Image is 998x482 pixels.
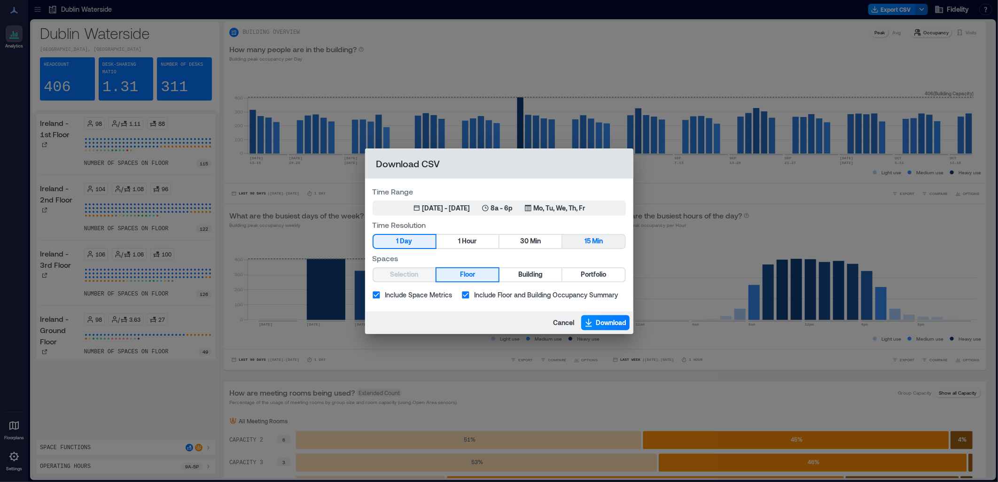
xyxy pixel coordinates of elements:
[373,201,626,216] button: [DATE] - [DATE]8a - 6pMo, Tu, We, Th, Fr
[562,268,624,281] button: Portfolio
[422,203,470,213] div: [DATE] - [DATE]
[520,235,529,247] span: 30
[475,290,618,300] span: Include Floor and Building Occupancy Summary
[499,235,561,248] button: 30 Min
[581,315,630,330] button: Download
[385,290,452,300] span: Include Space Metrics
[373,186,626,197] label: Time Range
[373,253,626,264] label: Spaces
[499,268,561,281] button: Building
[373,219,626,230] label: Time Resolution
[562,235,624,248] button: 15 Min
[581,269,606,280] span: Portfolio
[518,269,543,280] span: Building
[437,268,499,281] button: Floor
[551,315,577,330] button: Cancel
[491,203,513,213] p: 8a - 6p
[585,235,591,247] span: 15
[397,235,399,247] span: 1
[596,318,627,327] span: Download
[530,235,541,247] span: Min
[458,235,460,247] span: 1
[460,269,475,280] span: Floor
[554,318,575,327] span: Cancel
[592,235,603,247] span: Min
[374,235,436,248] button: 1 Day
[437,235,499,248] button: 1 Hour
[400,235,413,247] span: Day
[462,235,476,247] span: Hour
[534,203,585,213] p: Mo, Tu, We, Th, Fr
[365,148,633,179] h2: Download CSV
